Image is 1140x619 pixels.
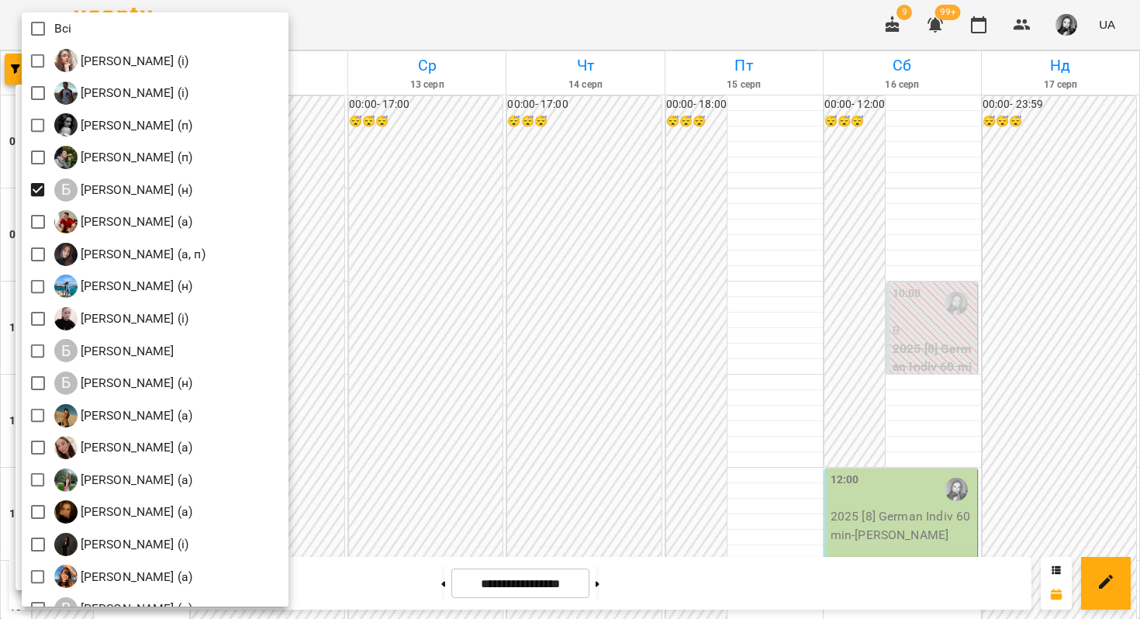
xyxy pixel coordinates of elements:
a: А [PERSON_NAME] (п) [54,113,193,137]
p: [PERSON_NAME] (а) [78,471,193,489]
div: Б [54,339,78,362]
div: Б [54,372,78,395]
p: [PERSON_NAME] (а) [78,568,193,586]
p: [PERSON_NAME] (і) [78,84,189,102]
a: Б [PERSON_NAME] (н) [54,178,193,202]
a: В [PERSON_NAME] (і) [54,533,189,556]
p: [PERSON_NAME] (н) [78,374,193,392]
img: В [54,565,78,588]
img: Б [54,436,78,459]
div: Ілля Закіров (і) [54,81,189,105]
p: [PERSON_NAME] (а, п) [78,245,206,264]
div: Вербова Єлизавета Сергіївна (а) [54,565,193,588]
p: [PERSON_NAME] (п) [78,148,193,167]
a: Б [PERSON_NAME] (н) [54,275,193,298]
p: [PERSON_NAME] (п) [78,116,193,135]
a: В [PERSON_NAME] (а) [54,565,193,588]
p: [PERSON_NAME] (а) [78,406,193,425]
div: Б [54,178,78,202]
img: Б [54,500,78,524]
p: [PERSON_NAME] (а) [78,503,193,521]
p: [PERSON_NAME] [78,342,174,361]
div: Ваганова Юлія (і) [54,533,189,556]
div: Білоскурська Олександра Романівна (а) [54,500,193,524]
a: Б [PERSON_NAME] (а) [54,210,193,233]
img: Б [54,275,78,298]
p: [PERSON_NAME] (і) [78,52,189,71]
div: Бень Дар'я Олегівна (а, п) [54,243,206,266]
img: Б [54,146,78,169]
p: [PERSON_NAME] (н) [78,277,193,296]
div: Бабійчук Володимир Дмитрович (п) [54,146,193,169]
div: Баргель Олег Романович (а) [54,210,193,233]
img: І [54,81,78,105]
a: Б [PERSON_NAME] (н) [54,372,193,395]
a: Б [PERSON_NAME] (а) [54,469,193,492]
img: Б [54,404,78,427]
p: [PERSON_NAME] (і) [78,535,189,554]
div: Богуш Альбіна [54,339,174,362]
a: Б [PERSON_NAME] (і) [54,307,189,330]
a: І [PERSON_NAME] (і) [54,49,189,72]
img: А [54,113,78,137]
img: Б [54,210,78,233]
a: І [PERSON_NAME] (і) [54,81,189,105]
a: Б [PERSON_NAME] (п) [54,146,193,169]
img: Б [54,307,78,330]
a: Б [PERSON_NAME] (а) [54,500,193,524]
div: Івашура Анна Вікторівна (і) [54,49,189,72]
p: [PERSON_NAME] (а) [78,213,193,231]
p: [PERSON_NAME] (і) [78,309,189,328]
a: Б [PERSON_NAME] (а) [54,404,193,427]
div: Берковець Дарина Володимирівна (н) [54,275,193,298]
div: Брежнєва Катерина Ігорівна (а) [54,404,193,427]
img: Б [54,243,78,266]
p: [PERSON_NAME] (а) [78,600,193,618]
div: Андріана Пелипчак (п) [54,113,193,137]
a: Б [PERSON_NAME] (а) [54,436,193,459]
a: Б [PERSON_NAME] (а, п) [54,243,206,266]
p: [PERSON_NAME] (н) [78,181,193,199]
a: Б [PERSON_NAME] [54,339,174,362]
img: Б [54,469,78,492]
img: І [54,49,78,72]
p: [PERSON_NAME] (а) [78,438,193,457]
p: Всі [54,19,71,38]
div: Балан Вікторія (н) [54,178,193,202]
img: В [54,533,78,556]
